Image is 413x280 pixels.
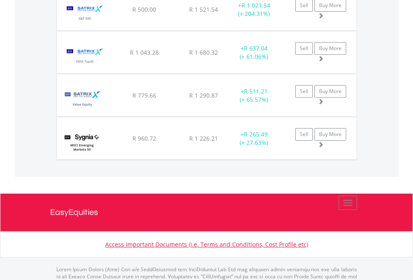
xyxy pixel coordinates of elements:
img: TFSA.SYGEMF.png [61,128,103,157]
span: R 637.04 [244,44,268,52]
a: Sell [295,42,313,55]
span: R 1 021.54 [241,1,270,9]
img: TFSA.STXVEQ.png [61,85,103,114]
span: R 511.21 [244,87,268,95]
div: + (+ 27.63%) [228,130,280,147]
span: R 960.72 [132,134,156,142]
div: + (+ 204.31%) [228,1,280,18]
span: R 1 043.28 [130,48,159,56]
a: Buy More [314,85,346,98]
a: Buy More [314,42,346,55]
div: + (+ 61.06%) [228,44,280,61]
span: R 1 290.87 [189,91,218,99]
img: TFSA.STXSWX.png [61,42,109,71]
div: + (+ 65.57%) [228,87,280,104]
span: R 779.66 [132,91,156,99]
a: EasyEquities [50,194,363,231]
a: Access Important Documents (i.e. Terms and Conditions, Cost Profile etc) [105,240,308,248]
span: R 265.49 [244,130,268,138]
span: R 500.00 [132,5,156,13]
span: R 1 226.21 [189,134,218,142]
span: R 1 521.54 [189,5,218,13]
a: Buy More [314,128,346,141]
span: R 1 680.32 [189,48,218,56]
a: Sell [295,85,313,98]
a: Sell [295,128,313,141]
